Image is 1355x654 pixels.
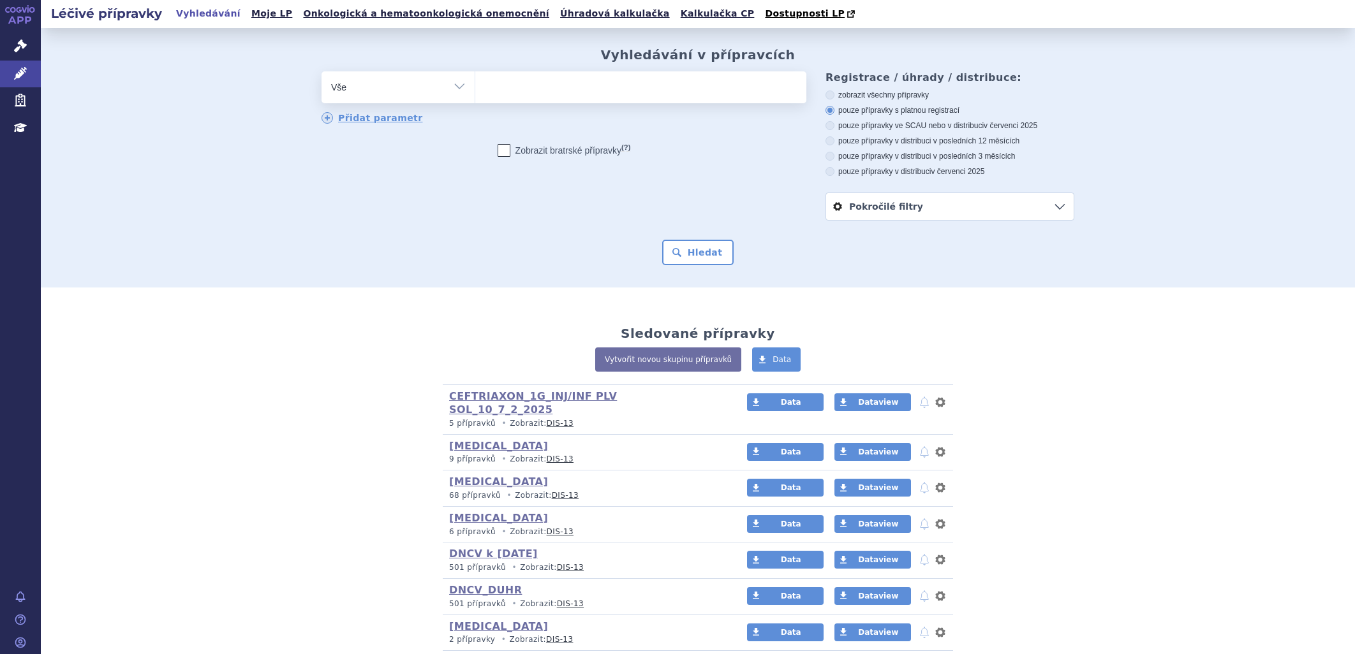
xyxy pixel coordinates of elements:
[449,454,496,463] span: 9 přípravků
[449,490,723,501] p: Zobrazit:
[826,136,1074,146] label: pouze přípravky v distribuci v posledních 12 měsících
[449,620,548,632] a: [MEDICAL_DATA]
[595,347,741,372] a: Vytvořit novou skupinu přípravků
[826,193,1074,220] a: Pokročilé filtry
[934,625,947,640] button: nastavení
[449,390,617,416] a: CEFTRIAXON_1G_INJ/INF PLV SOL_10_7_2_2025
[858,628,898,637] span: Dataview
[826,166,1074,177] label: pouze přípravky v distribuci
[781,483,801,492] span: Data
[662,240,734,265] button: Hledat
[449,599,723,609] p: Zobrazit:
[918,444,931,460] button: notifikace
[498,418,510,429] i: •
[546,635,573,644] a: DIS-13
[508,562,520,573] i: •
[826,90,1074,100] label: zobrazit všechny přípravky
[984,121,1037,130] span: v červenci 2025
[781,555,801,564] span: Data
[781,447,801,456] span: Data
[557,599,584,608] a: DIS-13
[449,527,496,536] span: 6 přípravků
[934,480,947,495] button: nastavení
[781,628,801,637] span: Data
[858,483,898,492] span: Dataview
[773,355,791,364] span: Data
[781,398,801,407] span: Data
[498,527,510,537] i: •
[918,516,931,532] button: notifikace
[621,143,630,152] abbr: (?)
[498,634,510,645] i: •
[449,548,538,560] a: DNCV k [DATE]
[934,444,947,460] button: nastavení
[449,563,506,572] span: 501 přípravků
[41,4,172,22] h2: Léčivé přípravky
[172,5,244,22] a: Vyhledávání
[547,454,574,463] a: DIS-13
[449,634,723,645] p: Zobrazit:
[449,418,723,429] p: Zobrazit:
[621,326,775,341] h2: Sledované přípravky
[498,454,510,465] i: •
[449,635,495,644] span: 2 přípravky
[747,551,824,569] a: Data
[601,47,796,62] h2: Vyhledávání v přípravcích
[834,393,911,411] a: Dataview
[747,443,824,461] a: Data
[834,515,911,533] a: Dataview
[918,625,931,640] button: notifikace
[557,563,584,572] a: DIS-13
[934,395,947,410] button: nastavení
[834,443,911,461] a: Dataview
[449,562,723,573] p: Zobrazit:
[918,588,931,604] button: notifikace
[834,587,911,605] a: Dataview
[918,480,931,495] button: notifikace
[858,555,898,564] span: Dataview
[449,491,501,500] span: 68 přípravků
[761,5,861,23] a: Dostupnosti LP
[503,490,515,501] i: •
[918,395,931,410] button: notifikace
[449,527,723,537] p: Zobrazit:
[552,491,579,500] a: DIS-13
[781,592,801,600] span: Data
[747,515,824,533] a: Data
[934,516,947,532] button: nastavení
[826,105,1074,115] label: pouze přípravky s platnou registrací
[449,454,723,465] p: Zobrazit:
[449,440,548,452] a: [MEDICAL_DATA]
[934,588,947,604] button: nastavení
[858,447,898,456] span: Dataview
[547,419,574,428] a: DIS-13
[747,587,824,605] a: Data
[449,476,548,488] a: [MEDICAL_DATA]
[765,8,845,18] span: Dostupnosti LP
[508,599,520,609] i: •
[322,112,423,124] a: Přidat parametr
[826,120,1074,131] label: pouze přípravky ve SCAU nebo v distribuci
[858,592,898,600] span: Dataview
[449,584,522,596] a: DNCV_DUHR
[781,520,801,528] span: Data
[834,623,911,641] a: Dataview
[834,479,911,497] a: Dataview
[449,599,506,608] span: 501 přípravků
[547,527,574,536] a: DIS-13
[449,512,548,524] a: [MEDICAL_DATA]
[834,551,911,569] a: Dataview
[752,347,801,372] a: Data
[449,419,496,428] span: 5 přípravků
[498,144,631,157] label: Zobrazit bratrské přípravky
[556,5,674,22] a: Úhradová kalkulačka
[299,5,553,22] a: Onkologická a hematoonkologická onemocnění
[248,5,296,22] a: Moje LP
[858,398,898,407] span: Dataview
[826,151,1074,161] label: pouze přípravky v distribuci v posledních 3 měsících
[918,552,931,567] button: notifikace
[826,71,1074,84] h3: Registrace / úhrady / distribuce:
[677,5,759,22] a: Kalkulačka CP
[747,623,824,641] a: Data
[934,552,947,567] button: nastavení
